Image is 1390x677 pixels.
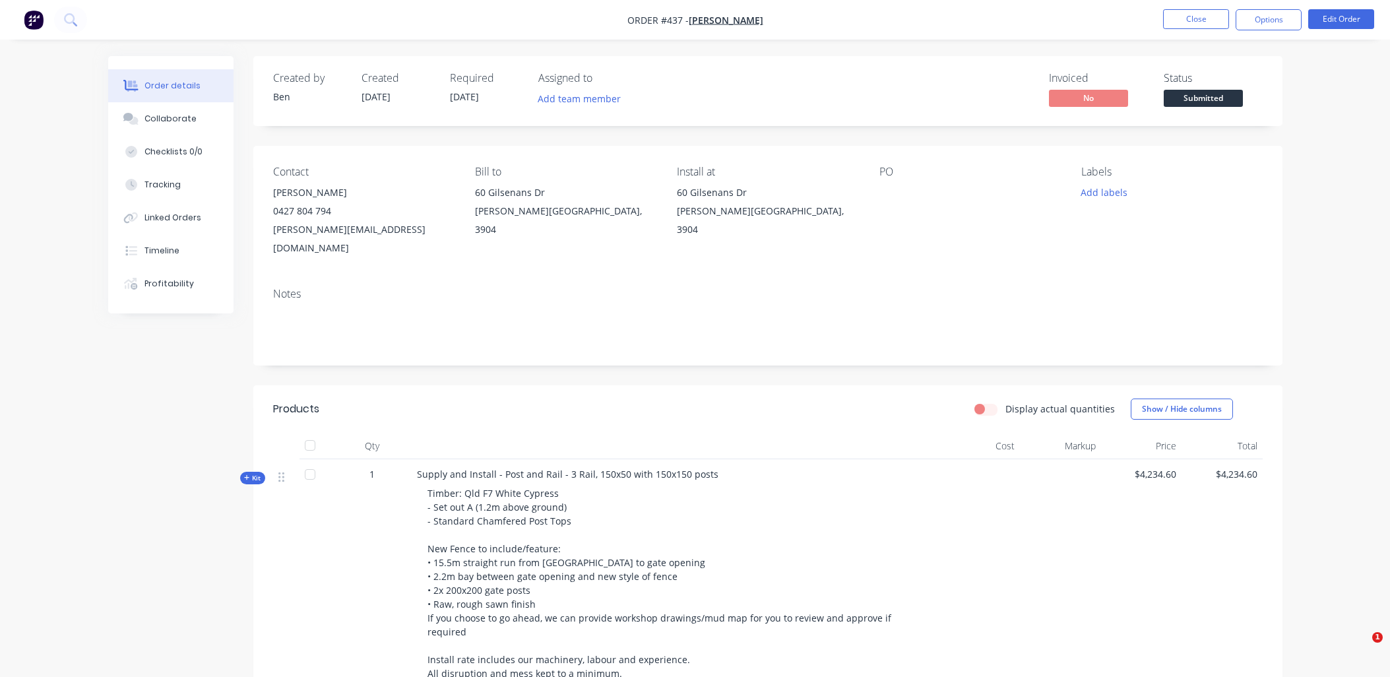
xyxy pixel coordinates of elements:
span: Submitted [1164,90,1243,106]
div: Markup [1020,433,1101,459]
button: Close [1163,9,1229,29]
div: 60 Gilsenans Dr[PERSON_NAME][GEOGRAPHIC_DATA], 3904 [475,183,656,239]
div: [PERSON_NAME][GEOGRAPHIC_DATA], 3904 [475,202,656,239]
div: Tracking [144,179,181,191]
button: Checklists 0/0 [108,135,234,168]
div: Checklists 0/0 [144,146,203,158]
span: $4,234.60 [1187,467,1257,481]
div: Cost [939,433,1021,459]
div: Bill to [475,166,656,178]
img: Factory [24,10,44,30]
iframe: Intercom live chat [1345,632,1377,664]
div: Required [450,72,522,84]
div: Created by [273,72,346,84]
span: 1 [369,467,375,481]
div: Ben [273,90,346,104]
button: Tracking [108,168,234,201]
a: [PERSON_NAME] [689,14,763,26]
div: Products [273,401,319,417]
div: Price [1101,433,1182,459]
div: Collaborate [144,113,197,125]
button: Timeline [108,234,234,267]
button: Add labels [1074,183,1135,201]
label: Display actual quantities [1005,402,1115,416]
div: Linked Orders [144,212,201,224]
span: 1 [1372,632,1383,643]
div: [PERSON_NAME]0427 804 794[PERSON_NAME][EMAIL_ADDRESS][DOMAIN_NAME] [273,183,454,257]
div: Install at [677,166,858,178]
button: Add team member [538,90,628,108]
span: Supply and Install - Post and Rail - 3 Rail, 150x50 with 150x150 posts [417,468,718,480]
span: $4,234.60 [1106,467,1177,481]
div: 60 Gilsenans Dr[PERSON_NAME][GEOGRAPHIC_DATA], 3904 [677,183,858,239]
div: Contact [273,166,454,178]
div: Assigned to [538,72,670,84]
div: 60 Gilsenans Dr [677,183,858,202]
button: Add team member [530,90,627,108]
button: Order details [108,69,234,102]
button: Linked Orders [108,201,234,234]
div: Labels [1081,166,1262,178]
div: Created [362,72,434,84]
span: Kit [244,473,261,483]
span: [DATE] [450,90,479,103]
span: Order #437 - [627,14,689,26]
button: Profitability [108,267,234,300]
div: Order details [144,80,201,92]
button: Options [1236,9,1302,30]
div: Kit [240,472,265,484]
span: [DATE] [362,90,391,103]
div: Notes [273,288,1263,300]
div: Qty [332,433,412,459]
div: [PERSON_NAME] [273,183,454,202]
div: [PERSON_NAME][EMAIL_ADDRESS][DOMAIN_NAME] [273,220,454,257]
button: Edit Order [1308,9,1374,29]
div: 0427 804 794 [273,202,454,220]
div: Timeline [144,245,179,257]
div: Status [1164,72,1263,84]
button: Show / Hide columns [1131,399,1233,420]
div: Invoiced [1049,72,1148,84]
span: No [1049,90,1128,106]
div: 60 Gilsenans Dr [475,183,656,202]
button: Submitted [1164,90,1243,110]
div: Total [1182,433,1263,459]
div: PO [879,166,1060,178]
button: Collaborate [108,102,234,135]
div: [PERSON_NAME][GEOGRAPHIC_DATA], 3904 [677,202,858,239]
div: Profitability [144,278,194,290]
